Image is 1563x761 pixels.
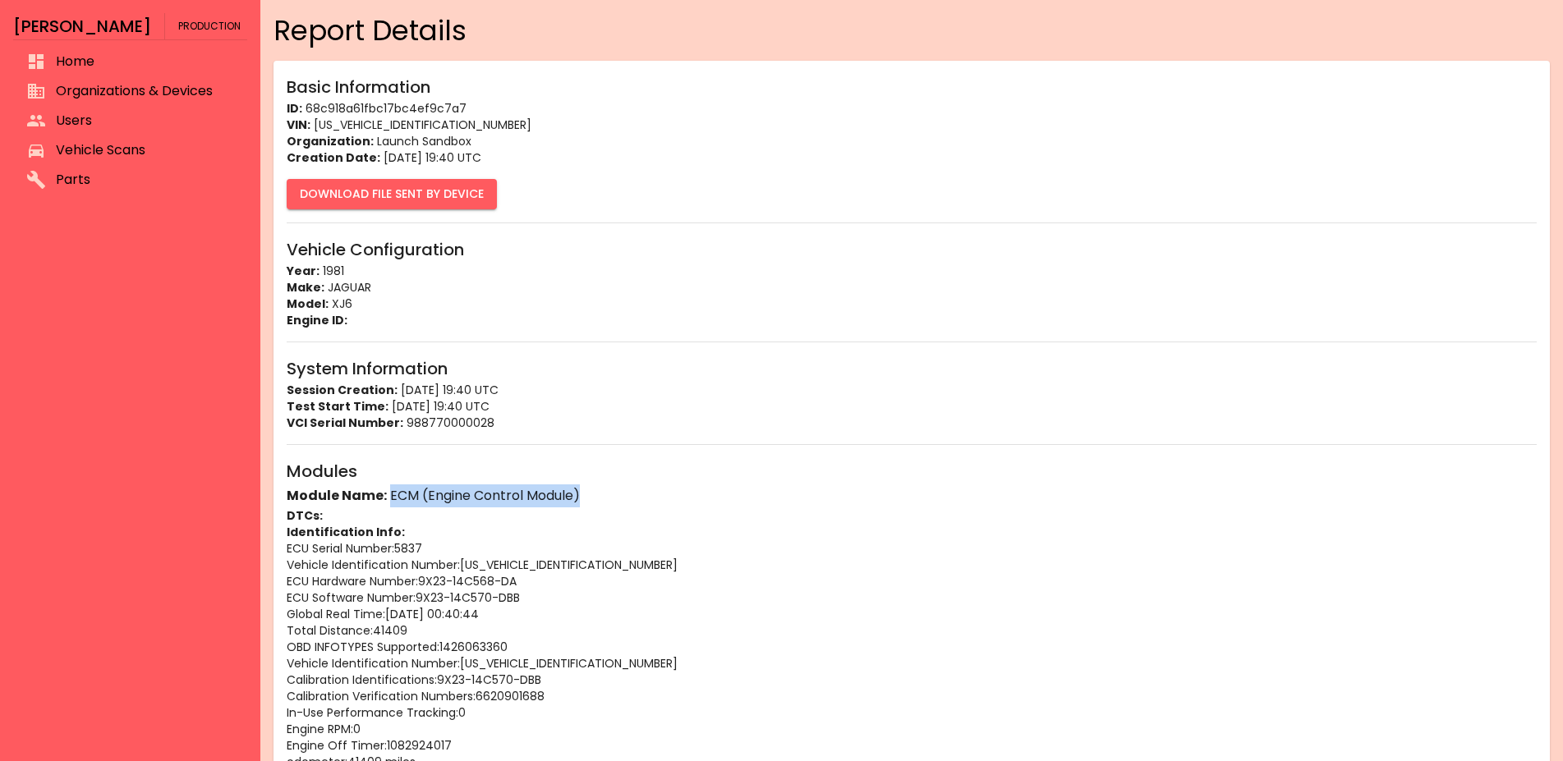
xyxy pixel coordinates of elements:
strong: Module Name: [287,486,387,505]
p: Launch Sandbox [287,133,1537,149]
span: Vehicle Scans [56,140,234,160]
p: ECU Hardware Number : 9X23-14C568-DA [287,573,1537,589]
strong: Make: [287,279,324,296]
span: Production [178,13,241,39]
p: Calibration Identifications : 9X23-14C570-DBB [287,672,1537,688]
strong: Test Start Time: [287,398,388,415]
p: Calibration Verification Numbers : 6620901688 [287,688,1537,704]
p: Vehicle Identification Number : [US_VEHICLE_IDENTIFICATION_NUMBER] [287,557,1537,573]
span: Parts [56,170,234,190]
p: XJ6 [287,296,1537,312]
span: Organizations & Devices [56,81,234,101]
p: 68c918a61fbc17bc4ef9c7a7 [287,100,1537,117]
span: Home [56,52,234,71]
p: [DATE] 19:40 UTC [287,149,1537,166]
p: ECU Serial Number : 5837 [287,540,1537,557]
h6: Basic Information [287,74,1537,100]
strong: DTCs: [287,507,323,524]
span: Users [56,111,234,131]
strong: Organization: [287,133,374,149]
h4: Report Details [274,13,1550,48]
p: 1981 [287,263,1537,279]
h6: Vehicle Configuration [287,236,1537,263]
strong: Identification Info: [287,524,405,540]
button: Download File Sent By Device [287,179,497,209]
strong: VCI Serial Number: [287,415,403,431]
strong: ID: [287,100,302,117]
p: In-Use Performance Tracking : 0 [287,704,1537,721]
h6: System Information [287,355,1537,382]
p: Engine Off Timer : 1082924017 [287,737,1537,754]
h6: ECM (Engine Control Module) [287,484,1537,507]
strong: Model: [287,296,329,312]
strong: Session Creation: [287,382,398,398]
strong: Engine ID: [287,312,347,328]
p: ECU Software Number : 9X23-14C570-DBB [287,589,1537,606]
p: OBD INFOTYPES Supported : 1426063360 [287,639,1537,655]
p: [DATE] 19:40 UTC [287,398,1537,415]
strong: Year: [287,263,319,279]
p: 988770000028 [287,415,1537,431]
h6: Modules [287,458,1537,484]
p: [DATE] 19:40 UTC [287,382,1537,398]
p: Total Distance : 41409 [287,622,1537,639]
p: Vehicle Identification Number : [US_VEHICLE_IDENTIFICATION_NUMBER] [287,655,1537,672]
p: [US_VEHICLE_IDENTIFICATION_NUMBER] [287,117,1537,133]
strong: VIN: [287,117,310,133]
strong: Creation Date: [287,149,380,166]
h6: [PERSON_NAME] [13,13,151,39]
p: Global Real Time : [DATE] 00:40:44 [287,606,1537,622]
p: Engine RPM : 0 [287,721,1537,737]
p: JAGUAR [287,279,1537,296]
